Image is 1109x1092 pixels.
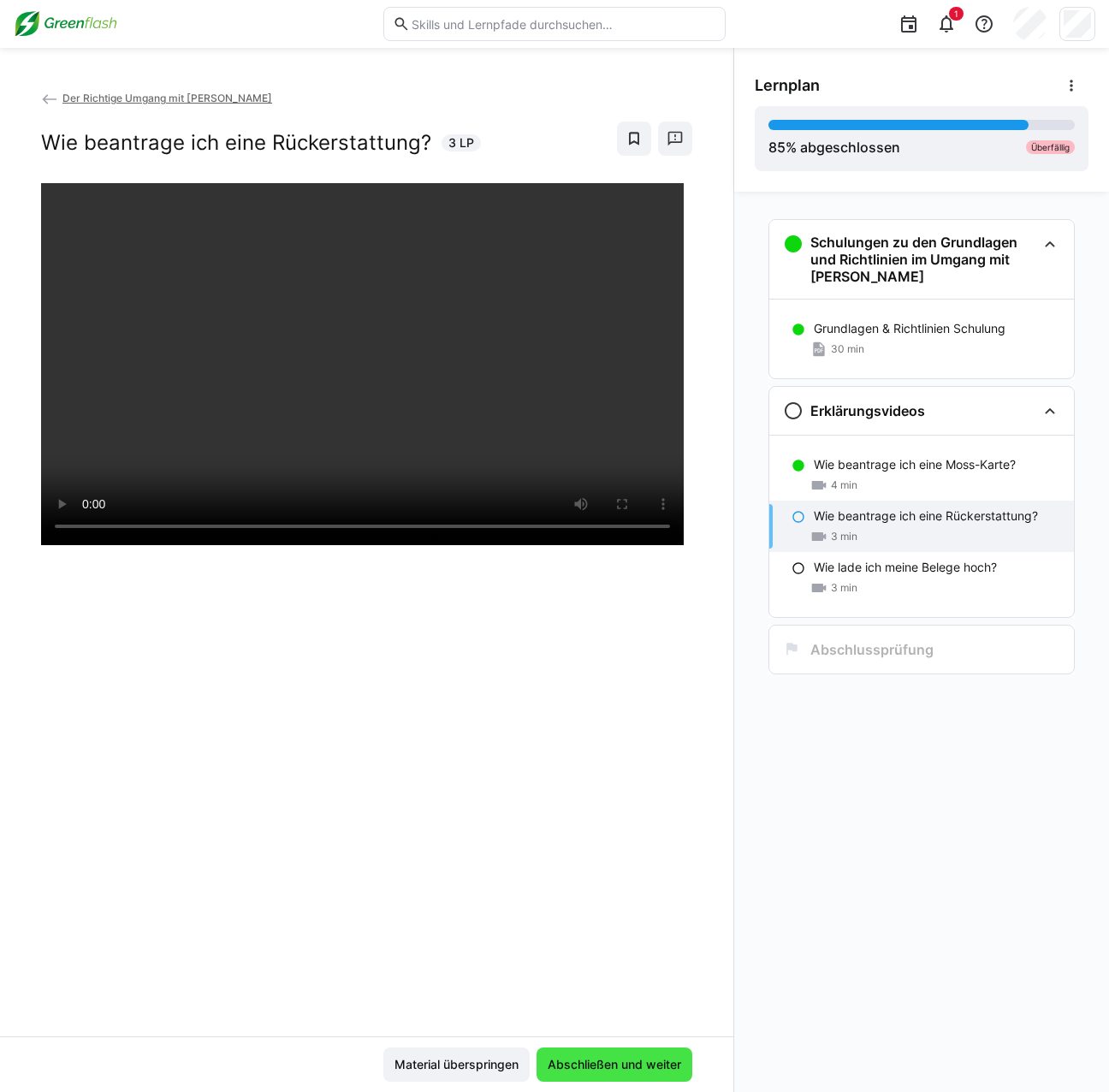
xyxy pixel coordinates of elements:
p: Grundlagen & Richtlinien Schulung [814,320,1005,337]
p: Wie beantrage ich eine Rückerstattung? [814,507,1038,525]
p: Wie lade ich meine Belege hoch? [814,559,997,576]
span: 3 min [831,581,857,595]
span: 3 min [831,530,857,543]
a: Der Richtige Umgang mit [PERSON_NAME] [41,92,272,104]
div: % abgeschlossen [768,137,900,157]
span: 1 [954,9,958,19]
span: 3 LP [448,134,474,151]
span: 30 min [831,342,864,356]
span: Der Richtige Umgang mit [PERSON_NAME] [62,92,272,104]
button: Abschließen und weiter [537,1047,692,1082]
input: Skills und Lernpfade durchsuchen… [410,16,716,32]
h3: Abschlussprüfung [810,641,934,658]
p: Wie beantrage ich eine Moss-Karte? [814,456,1016,473]
span: 4 min [831,478,857,492]
h3: Schulungen zu den Grundlagen und Richtlinien im Umgang mit [PERSON_NAME] [810,234,1036,285]
div: Überfällig [1026,140,1075,154]
h2: Wie beantrage ich eine Rückerstattung? [41,130,431,156]
span: Material überspringen [392,1056,521,1073]
span: Abschließen und weiter [545,1056,684,1073]
h3: Erklärungsvideos [810,402,925,419]
span: 85 [768,139,786,156]
span: Lernplan [755,76,820,95]
button: Material überspringen [383,1047,530,1082]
